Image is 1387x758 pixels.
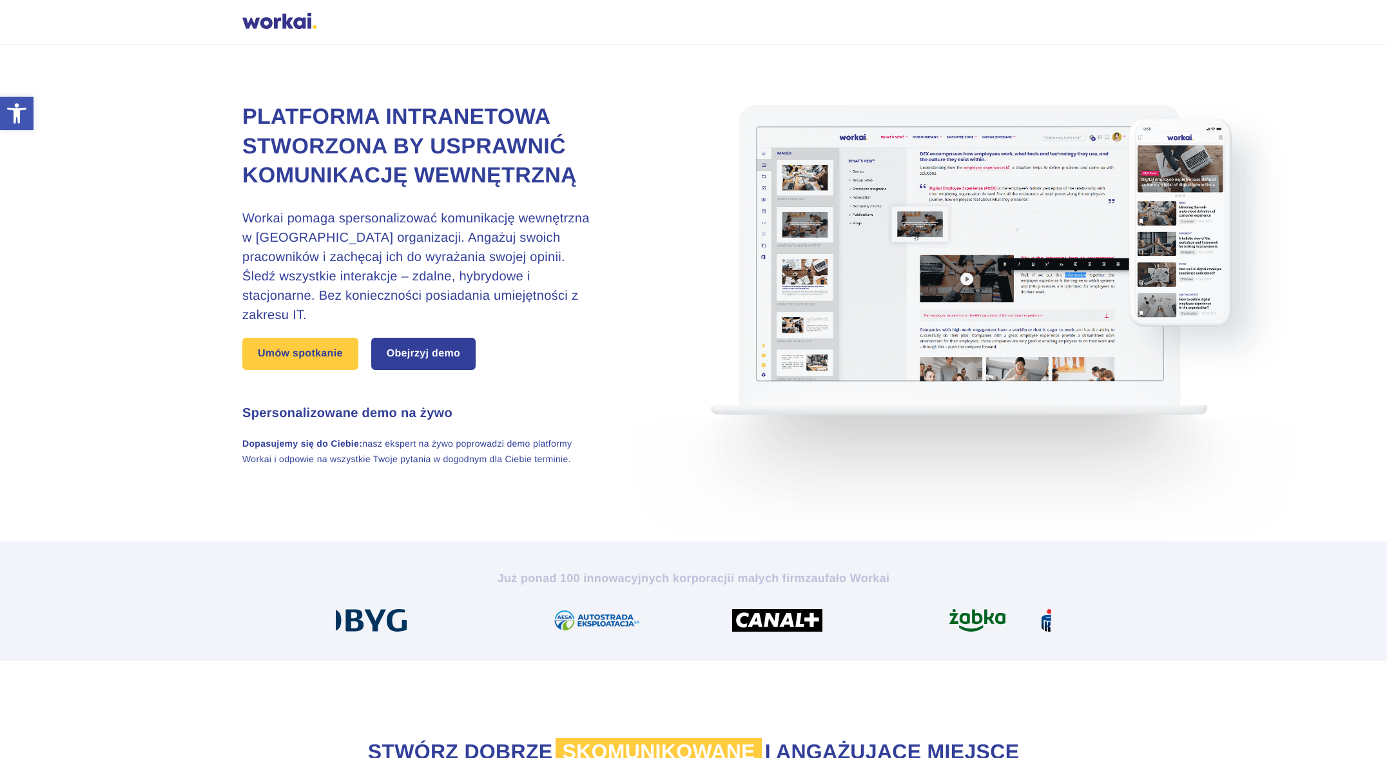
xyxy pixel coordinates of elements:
[242,102,597,191] h1: Platforma intranetowa stworzona by usprawnić komunikację wewnętrzną
[242,438,362,449] strong: Dopasujemy się do Ciebie:
[336,570,1051,586] h2: Już ponad 100 innowacyjnych korporacji zaufało Workai
[731,572,805,585] i: i małych firm
[242,209,597,325] h3: Workai pomaga spersonalizować komunikację wewnętrzna w [GEOGRAPHIC_DATA] organizacji. Angażuj swo...
[242,406,452,420] strong: Spersonalizowane demo na żywo
[242,436,597,467] p: nasz ekspert na żywo poprowadzi demo platformy Workai i odpowie na wszystkie Twoje pytania w dogo...
[242,338,358,370] a: Umów spotkanie
[371,338,476,370] a: Obejrzyj demo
